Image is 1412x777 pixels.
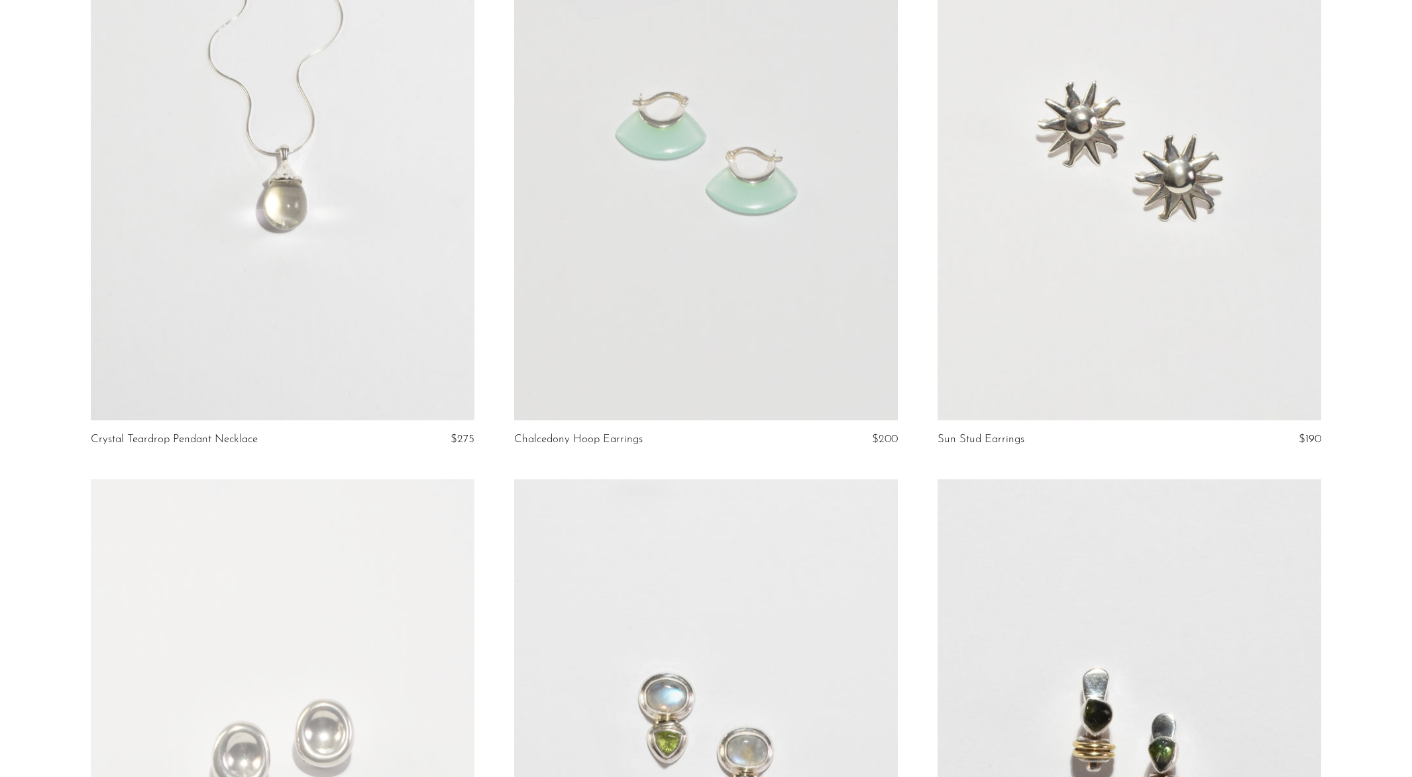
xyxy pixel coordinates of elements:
[451,434,474,445] span: $275
[514,434,643,446] a: Chalcedony Hoop Earrings
[91,434,258,446] a: Crystal Teardrop Pendant Necklace
[872,434,898,445] span: $200
[938,434,1024,446] a: Sun Stud Earrings
[1299,434,1321,445] span: $190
